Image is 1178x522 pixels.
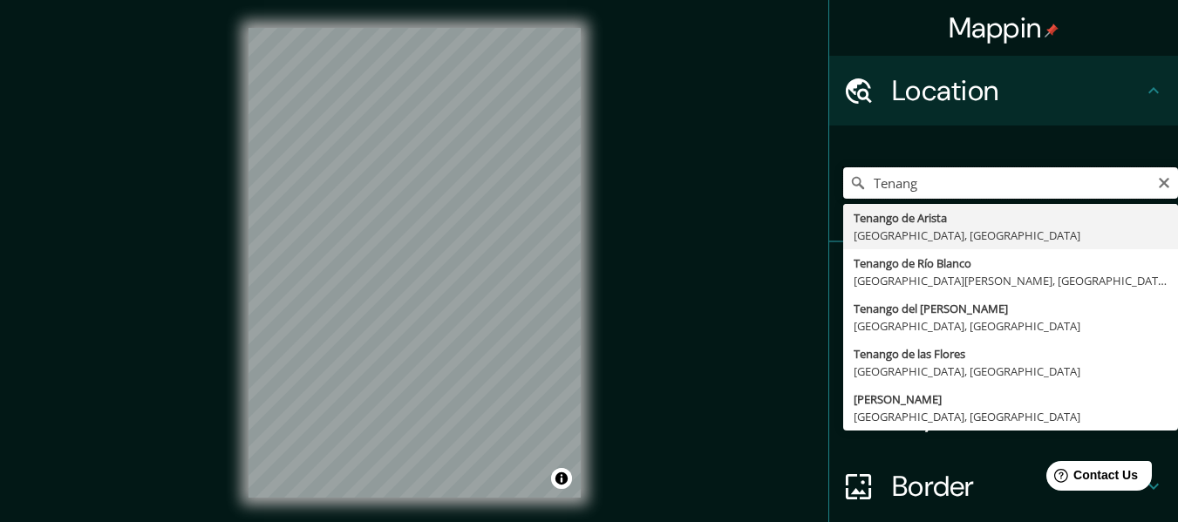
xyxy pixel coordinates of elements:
h4: Layout [892,399,1143,434]
div: [PERSON_NAME] [854,390,1168,408]
div: [GEOGRAPHIC_DATA], [GEOGRAPHIC_DATA] [854,363,1168,380]
iframe: Help widget launcher [1023,454,1159,503]
div: [GEOGRAPHIC_DATA][PERSON_NAME], [GEOGRAPHIC_DATA], [GEOGRAPHIC_DATA] [854,272,1168,289]
div: Layout [829,382,1178,451]
div: [GEOGRAPHIC_DATA], [GEOGRAPHIC_DATA] [854,317,1168,335]
div: [GEOGRAPHIC_DATA], [GEOGRAPHIC_DATA] [854,408,1168,425]
div: [GEOGRAPHIC_DATA], [GEOGRAPHIC_DATA] [854,227,1168,244]
div: Tenango de Arista [854,209,1168,227]
input: Pick your city or area [843,167,1178,199]
canvas: Map [249,28,581,498]
h4: Location [892,73,1143,108]
div: Tenango del [PERSON_NAME] [854,300,1168,317]
div: Pins [829,242,1178,312]
h4: Border [892,469,1143,504]
div: Style [829,312,1178,382]
button: Toggle attribution [551,468,572,489]
div: Tenango de las Flores [854,345,1168,363]
h4: Mappin [949,10,1059,45]
div: Location [829,56,1178,125]
div: Tenango de Río Blanco [854,254,1168,272]
div: Border [829,451,1178,521]
button: Clear [1157,173,1171,190]
img: pin-icon.png [1045,24,1059,37]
